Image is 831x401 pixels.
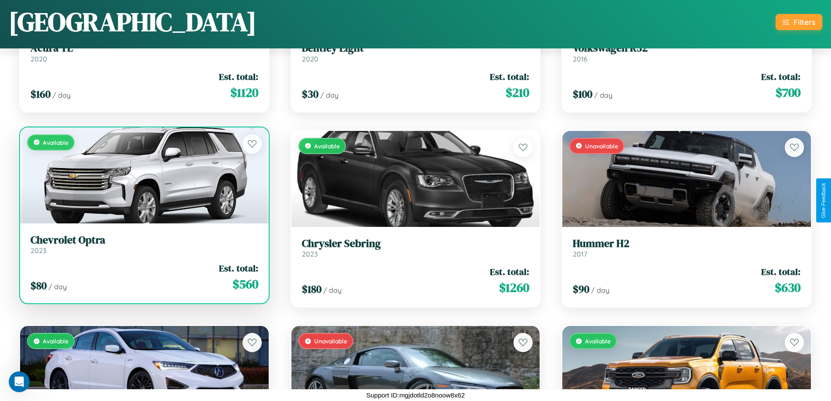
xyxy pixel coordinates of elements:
span: $ 30 [302,87,318,101]
span: 2020 [302,55,318,63]
iframe: Intercom live chat [9,371,30,392]
h3: Bentley Eight [302,42,530,55]
span: Est. total: [490,70,529,83]
span: 2023 [31,246,46,255]
span: $ 80 [31,278,47,293]
span: / day [323,286,342,295]
span: 2020 [31,55,47,63]
a: Acura TL2020 [31,42,258,63]
span: $ 90 [573,282,589,296]
h3: Chrysler Sebring [302,237,530,250]
span: $ 630 [775,279,800,296]
span: Available [585,337,611,345]
span: 2017 [573,250,587,258]
div: Filters [793,17,815,27]
span: $ 100 [573,87,592,101]
span: / day [594,91,612,99]
span: Available [314,142,340,150]
span: $ 700 [776,84,800,101]
a: Hummer H22017 [573,237,800,259]
a: Bentley Eight2020 [302,42,530,63]
span: Available [43,139,68,146]
span: / day [591,286,609,295]
span: $ 1120 [230,84,258,101]
span: / day [52,91,71,99]
span: $ 560 [233,275,258,293]
span: / day [48,282,67,291]
h3: Chevrolet Optra [31,234,258,247]
span: Unavailable [314,337,347,345]
span: $ 210 [506,84,529,101]
span: Est. total: [219,70,258,83]
a: Volkswagen R322016 [573,42,800,63]
h1: [GEOGRAPHIC_DATA] [9,4,256,40]
span: Unavailable [585,142,618,150]
a: Chrysler Sebring2023 [302,237,530,259]
span: Available [43,337,68,345]
span: Est. total: [219,262,258,274]
span: 2016 [573,55,588,63]
span: Est. total: [761,70,800,83]
span: Est. total: [761,265,800,278]
a: Chevrolet Optra2023 [31,234,258,255]
span: $ 180 [302,282,321,296]
span: 2023 [302,250,318,258]
span: Est. total: [490,265,529,278]
button: Filters [776,14,822,30]
span: / day [320,91,339,99]
p: Support ID: mgjdotld2o8noow8x62 [366,389,465,401]
h3: Volkswagen R32 [573,42,800,55]
h3: Acura TL [31,42,258,55]
div: Give Feedback [821,183,827,218]
span: $ 160 [31,87,51,101]
h3: Hummer H2 [573,237,800,250]
span: $ 1260 [499,279,529,296]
